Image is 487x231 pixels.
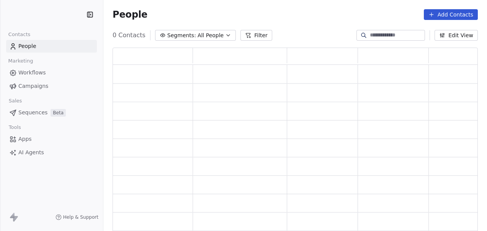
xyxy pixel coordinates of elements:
span: Contacts [5,29,34,40]
span: Marketing [5,55,36,67]
button: Edit View [435,30,478,41]
span: Tools [5,122,24,133]
span: 0 Contacts [113,31,145,40]
a: Workflows [6,66,97,79]
span: People [18,42,36,50]
a: Campaigns [6,80,97,92]
span: All People [198,31,224,40]
a: AI Agents [6,146,97,159]
span: AI Agents [18,148,44,157]
span: Campaigns [18,82,48,90]
button: Add Contacts [424,9,478,20]
span: People [113,9,147,20]
a: Help & Support [56,214,98,220]
span: Segments: [167,31,196,40]
span: Apps [18,135,32,143]
span: Sequences [18,109,47,117]
a: Apps [6,133,97,145]
a: SequencesBeta [6,106,97,119]
span: Beta [51,109,66,117]
a: People [6,40,97,53]
span: Workflows [18,69,46,77]
button: Filter [240,30,272,41]
span: Help & Support [63,214,98,220]
span: Sales [5,95,25,107]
